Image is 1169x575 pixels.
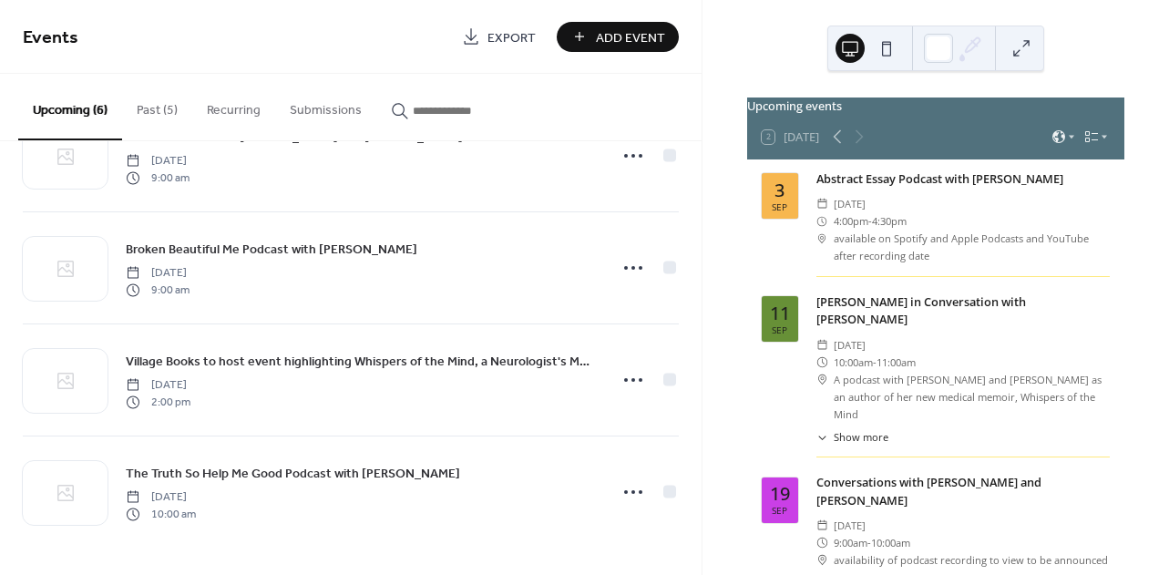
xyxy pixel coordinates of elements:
button: Recurring [192,74,275,139]
button: Past (5) [122,74,192,139]
span: availability of podcast recording to view to be announced [834,551,1108,569]
div: 19 [770,485,790,503]
div: ​ [816,230,828,247]
div: ​ [816,534,828,551]
span: The Truth So Help Me Good Podcast with [PERSON_NAME] [126,465,460,484]
span: Village Books to host event highlighting Whispers of the Mind, a Neurologist's Memoir [126,353,596,372]
span: 10:00am [834,354,873,371]
a: Broken Beautiful Me Podcast with [PERSON_NAME] [126,239,417,260]
span: Events [23,20,78,56]
span: 4:30pm [872,212,907,230]
span: Export [487,28,536,47]
div: 3 [774,181,784,200]
span: [DATE] [126,265,190,282]
span: 2:00 pm [126,394,190,410]
span: Add Event [596,28,665,47]
div: Abstract Essay Podcast with [PERSON_NAME] [816,170,1110,188]
div: ​ [816,212,828,230]
a: The Truth So Help Me Good Podcast with [PERSON_NAME] [126,463,460,484]
div: ​ [816,371,828,388]
span: - [867,534,871,551]
span: Broken Beautiful Me Podcast with [PERSON_NAME] [126,241,417,260]
a: Village Books to host event highlighting Whispers of the Mind, a Neurologist's Memoir [126,351,596,372]
div: ​ [816,517,828,534]
span: 9:00am [834,534,867,551]
span: [DATE] [126,377,190,394]
div: Conversations with [PERSON_NAME] and [PERSON_NAME] [816,474,1110,508]
span: 9:00 am [126,282,190,298]
div: Sep [772,325,787,334]
span: available on Spotify and Apple Podcasts and YouTube after recording date [834,230,1110,264]
a: Export [448,22,549,52]
div: Upcoming events [747,98,1124,115]
div: ​ [816,195,828,212]
span: 10:00 am [126,506,196,522]
div: [PERSON_NAME] in Conversation with [PERSON_NAME] [816,293,1110,328]
button: Upcoming (6) [18,74,122,140]
span: 9:00 am [126,169,190,186]
button: Add Event [557,22,679,52]
div: ​ [816,551,828,569]
div: Sep [772,202,787,211]
span: - [868,212,872,230]
span: [DATE] [834,517,866,534]
div: ​ [816,430,828,446]
span: 11:00am [877,354,916,371]
span: Show more [834,430,888,446]
button: Submissions [275,74,376,139]
span: [DATE] [126,153,190,169]
span: - [873,354,877,371]
div: Sep [772,506,787,515]
span: 10:00am [871,534,910,551]
button: ​Show more [816,430,888,446]
div: 11 [770,304,790,323]
span: [DATE] [834,336,866,354]
span: [DATE] [126,489,196,506]
span: 4:00pm [834,212,868,230]
div: ​ [816,336,828,354]
div: ​ [816,354,828,371]
span: A podcast with [PERSON_NAME] and [PERSON_NAME] as an author of her new medical memoir, Whispers o... [834,371,1110,423]
span: [DATE] [834,195,866,212]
